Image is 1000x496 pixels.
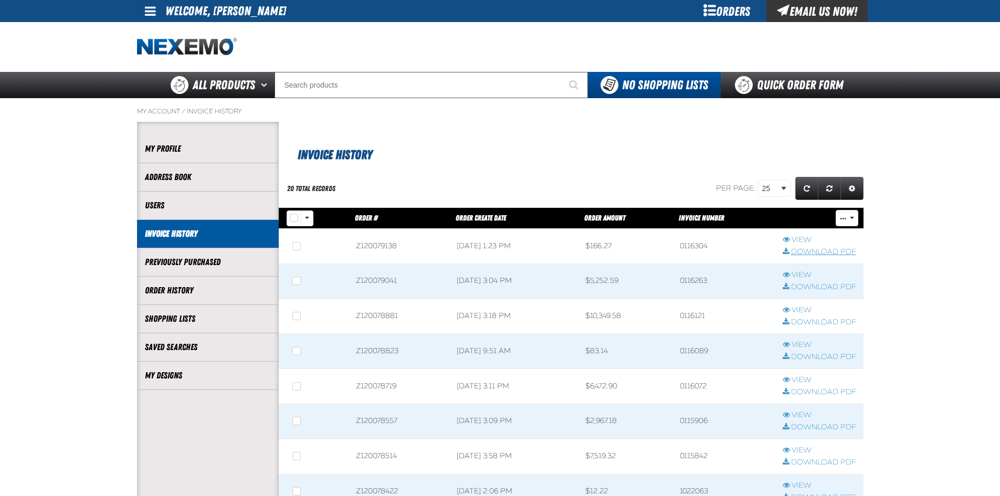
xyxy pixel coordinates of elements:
a: View row action [783,410,856,420]
td: [DATE] 3:18 PM [449,299,578,334]
td: 0116072 [672,369,775,404]
a: My Profile [145,143,271,155]
a: Order Create Date [456,214,506,222]
a: My Account [137,107,180,115]
a: Invoice Number [679,214,724,222]
a: Download PDF row action [783,318,856,328]
td: $166.27 [578,229,672,264]
td: 0116089 [672,334,775,369]
button: You do not have available Shopping Lists. Open to Create a New List [588,72,721,98]
a: View row action [783,446,856,456]
a: Order History [145,284,271,297]
td: 0115842 [672,439,775,474]
a: Invoice History [145,228,271,240]
a: Expand or Collapse Grid Settings [840,177,864,200]
a: Download PDF row action [783,352,856,362]
a: Download PDF row action [783,458,856,468]
a: Address Book [145,171,271,183]
td: [DATE] 3:11 PM [449,369,578,404]
td: [DATE] 3:09 PM [449,404,578,439]
td: $10,349.58 [578,299,672,334]
a: Download PDF row action [783,282,856,292]
td: 0116121 [672,299,775,334]
a: Users [145,199,271,212]
span: 25 [762,183,779,194]
td: Z120078557 [349,404,449,439]
a: View row action [783,235,856,245]
button: Rows selection options [301,210,313,226]
a: Shopping Lists [145,313,271,325]
input: Search [275,72,588,98]
td: Z120078514 [349,439,449,474]
a: Previously Purchased [145,256,271,268]
td: [DATE] 9:51 AM [449,334,578,369]
a: Invoice History [187,107,241,115]
td: $6,472.90 [578,369,672,404]
span: / [182,107,185,115]
td: 0115906 [672,404,775,439]
button: Mass Actions [836,210,858,226]
td: $7,519.32 [578,439,672,474]
a: Download PDF row action [783,387,856,397]
span: ... [840,216,846,222]
td: 0116263 [672,263,775,299]
button: Start Searching [562,72,588,98]
a: Order Amount [584,214,625,222]
a: Refresh grid action [795,177,818,200]
a: Quick Order Form [721,72,863,98]
span: No Shopping Lists [622,78,708,92]
td: Z120078823 [349,334,449,369]
a: Order # [355,214,378,222]
a: View row action [783,305,856,315]
td: $83.14 [578,334,672,369]
a: Download PDF row action [783,247,856,257]
button: Open All Products pages [257,72,275,98]
span: Invoice History [298,147,372,162]
td: [DATE] 3:04 PM [449,263,578,299]
td: 0116304 [672,229,775,264]
a: Home [137,38,237,56]
td: Z120079138 [349,229,449,264]
td: Z120079041 [349,263,449,299]
td: Z120078719 [349,369,449,404]
td: [DATE] 3:58 PM [449,439,578,474]
a: View row action [783,375,856,385]
div: 20 total records [287,184,335,194]
td: $5,252.59 [578,263,672,299]
td: $2,967.18 [578,404,672,439]
td: [DATE] 1:23 PM [449,229,578,264]
th: Row actions [775,208,864,229]
a: View row action [783,481,856,491]
nav: Breadcrumbs [137,107,864,115]
a: View row action [783,340,856,350]
a: My Designs [145,370,271,382]
span: All Products [193,76,255,94]
a: Download PDF row action [783,423,856,432]
a: Reset grid action [818,177,841,200]
span: Per page: [716,184,756,193]
a: View row action [783,270,856,280]
a: Saved Searches [145,341,271,353]
td: Z120078881 [349,299,449,334]
img: Nexemo logo [137,38,237,56]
